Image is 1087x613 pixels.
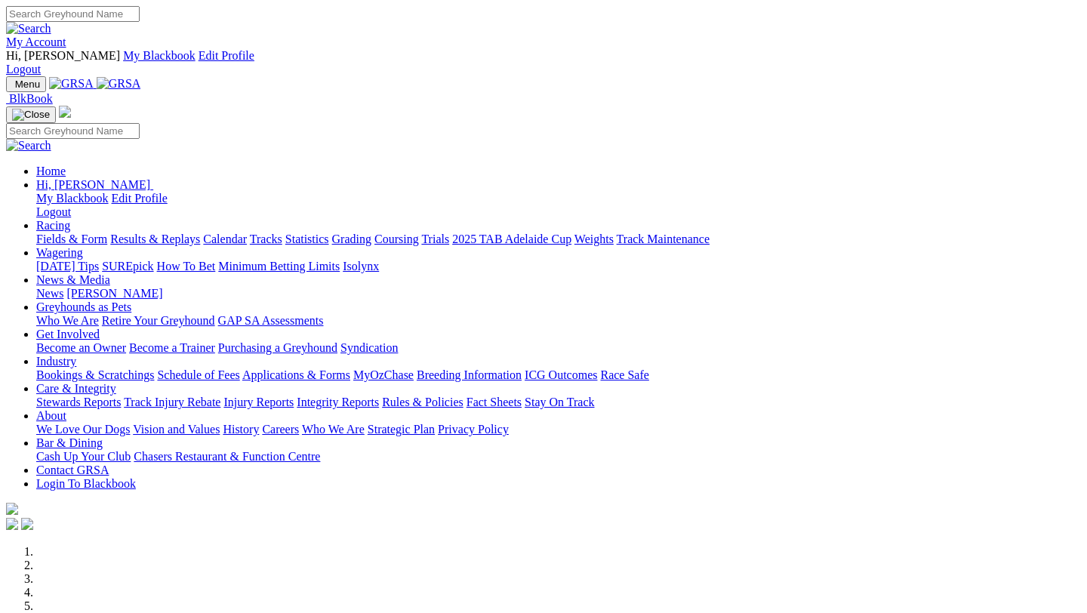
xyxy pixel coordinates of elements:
a: Bookings & Scratchings [36,368,154,381]
a: My Blackbook [36,192,109,205]
a: My Blackbook [123,49,196,62]
div: My Account [6,49,1081,76]
a: Track Maintenance [617,233,710,245]
a: Stay On Track [525,396,594,408]
span: BlkBook [9,92,53,105]
span: Hi, [PERSON_NAME] [6,49,120,62]
div: Care & Integrity [36,396,1081,409]
div: About [36,423,1081,436]
a: Bar & Dining [36,436,103,449]
a: News [36,287,63,300]
input: Search [6,123,140,139]
a: Cash Up Your Club [36,450,131,463]
a: Race Safe [600,368,648,381]
a: Fields & Form [36,233,107,245]
a: Who We Are [302,423,365,436]
a: Rules & Policies [382,396,463,408]
div: Get Involved [36,341,1081,355]
span: Hi, [PERSON_NAME] [36,178,150,191]
a: Who We Are [36,314,99,327]
a: My Account [6,35,66,48]
a: Applications & Forms [242,368,350,381]
a: [PERSON_NAME] [66,287,162,300]
a: Racing [36,219,70,232]
a: Minimum Betting Limits [218,260,340,273]
a: Stewards Reports [36,396,121,408]
a: Syndication [340,341,398,354]
a: Wagering [36,246,83,259]
a: ICG Outcomes [525,368,597,381]
a: Become an Owner [36,341,126,354]
a: Login To Blackbook [36,477,136,490]
a: Privacy Policy [438,423,509,436]
a: Contact GRSA [36,464,109,476]
a: Logout [36,205,71,218]
a: GAP SA Assessments [218,314,324,327]
div: Industry [36,368,1081,382]
a: Chasers Restaurant & Function Centre [134,450,320,463]
img: logo-grsa-white.png [6,503,18,515]
a: Logout [6,63,41,75]
img: facebook.svg [6,518,18,530]
div: Racing [36,233,1081,246]
a: BlkBook [6,92,53,105]
a: Purchasing a Greyhound [218,341,337,354]
img: GRSA [97,77,141,91]
a: How To Bet [157,260,216,273]
a: Integrity Reports [297,396,379,408]
div: Greyhounds as Pets [36,314,1081,328]
a: Schedule of Fees [157,368,239,381]
a: MyOzChase [353,368,414,381]
a: SUREpick [102,260,153,273]
span: Menu [15,79,40,90]
button: Toggle navigation [6,76,46,92]
a: History [223,423,259,436]
a: Greyhounds as Pets [36,300,131,313]
a: Calendar [203,233,247,245]
img: Close [12,109,50,121]
a: Edit Profile [199,49,254,62]
a: Home [36,165,66,177]
a: Fact Sheets [467,396,522,408]
a: [DATE] Tips [36,260,99,273]
img: Search [6,139,51,152]
a: Get Involved [36,328,100,340]
img: logo-grsa-white.png [59,106,71,118]
a: Trials [421,233,449,245]
input: Search [6,6,140,22]
a: Track Injury Rebate [124,396,220,408]
a: Grading [332,233,371,245]
a: 2025 TAB Adelaide Cup [452,233,571,245]
a: Weights [574,233,614,245]
a: Injury Reports [223,396,294,408]
a: Care & Integrity [36,382,116,395]
a: Coursing [374,233,419,245]
a: Isolynx [343,260,379,273]
a: Industry [36,355,76,368]
img: GRSA [49,77,94,91]
a: News & Media [36,273,110,286]
a: Become a Trainer [129,341,215,354]
a: We Love Our Dogs [36,423,130,436]
a: Tracks [250,233,282,245]
a: Breeding Information [417,368,522,381]
div: Bar & Dining [36,450,1081,464]
div: Wagering [36,260,1081,273]
a: Results & Replays [110,233,200,245]
a: Strategic Plan [368,423,435,436]
a: Careers [262,423,299,436]
button: Toggle navigation [6,106,56,123]
img: Search [6,22,51,35]
div: News & Media [36,287,1081,300]
a: Statistics [285,233,329,245]
a: About [36,409,66,422]
img: twitter.svg [21,518,33,530]
a: Vision and Values [133,423,220,436]
a: Retire Your Greyhound [102,314,215,327]
a: Hi, [PERSON_NAME] [36,178,153,191]
div: Hi, [PERSON_NAME] [36,192,1081,219]
a: Edit Profile [112,192,168,205]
